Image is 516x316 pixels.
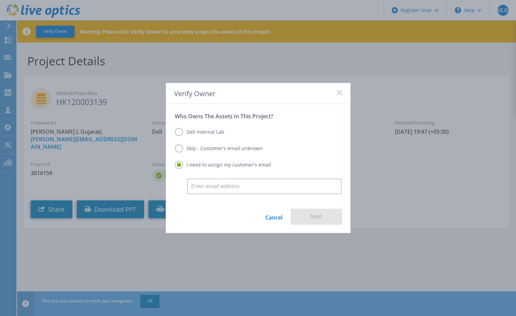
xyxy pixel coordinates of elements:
[174,89,215,98] span: Verify Owner
[187,179,341,194] input: Enter email address
[291,209,342,225] button: Next
[265,209,282,225] a: Cancel
[175,128,224,136] label: Dell Internal Lab
[175,113,341,120] p: Who Owns The Assets In This Project?
[175,161,271,169] label: I need to assign my customer's email
[175,144,263,153] label: Skip - Customer's email unknown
